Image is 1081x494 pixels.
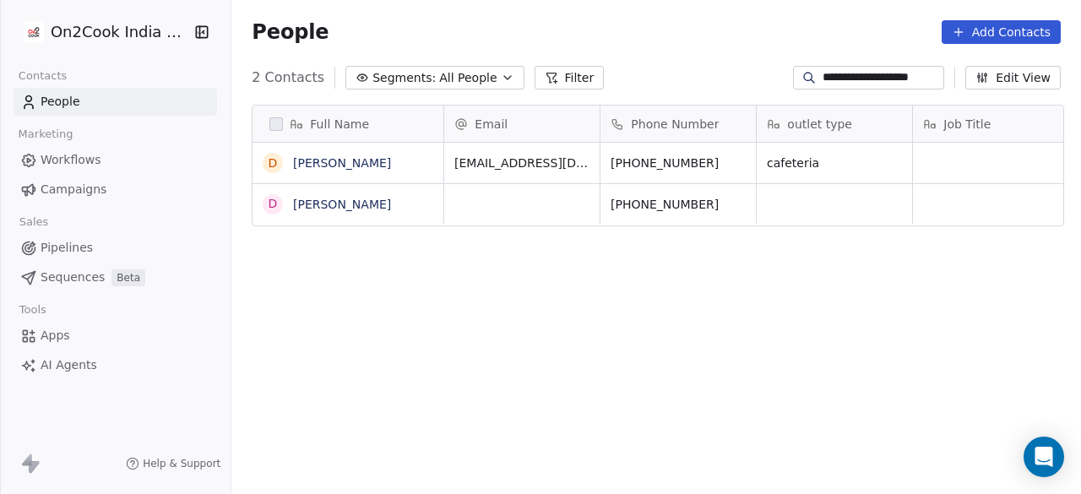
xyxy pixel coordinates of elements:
span: Apps [41,327,70,345]
span: Phone Number [631,116,719,133]
span: On2Cook India Pvt. Ltd. [51,21,190,43]
span: [PHONE_NUMBER] [611,196,746,213]
div: Job Title [913,106,1068,142]
span: [PHONE_NUMBER] [611,155,746,171]
span: All People [439,69,497,87]
span: outlet type [787,116,852,133]
span: Sequences [41,269,105,286]
div: Full Name [253,106,443,142]
a: [PERSON_NAME] [293,198,391,211]
span: Tools [12,297,53,323]
span: 2 Contacts [252,68,324,88]
div: Email [444,106,600,142]
span: Full Name [310,116,369,133]
a: Help & Support [126,457,220,470]
a: Campaigns [14,176,217,204]
span: Pipelines [41,239,93,257]
span: Segments: [372,69,436,87]
span: cafeteria [767,155,902,171]
span: AI Agents [41,356,97,374]
span: Sales [12,209,56,235]
span: [EMAIL_ADDRESS][DOMAIN_NAME] [454,155,589,171]
span: People [41,93,80,111]
span: Campaigns [41,181,106,198]
a: People [14,88,217,116]
div: D [269,195,278,213]
button: Add Contacts [942,20,1061,44]
div: D [269,155,278,172]
a: Workflows [14,146,217,174]
span: Beta [111,269,145,286]
div: outlet type [757,106,912,142]
span: Job Title [943,116,991,133]
div: Open Intercom Messenger [1024,437,1064,477]
img: on2cook%20logo-04%20copy.jpg [24,22,44,42]
a: Pipelines [14,234,217,262]
button: On2Cook India Pvt. Ltd. [20,18,182,46]
span: Contacts [11,63,74,89]
span: Marketing [11,122,80,147]
a: AI Agents [14,351,217,379]
button: Edit View [965,66,1061,90]
span: People [252,19,329,45]
a: [PERSON_NAME] [293,156,391,170]
span: Email [475,116,508,133]
a: SequencesBeta [14,263,217,291]
div: Phone Number [600,106,756,142]
button: Filter [535,66,605,90]
span: Help & Support [143,457,220,470]
a: Apps [14,322,217,350]
span: Workflows [41,151,101,169]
